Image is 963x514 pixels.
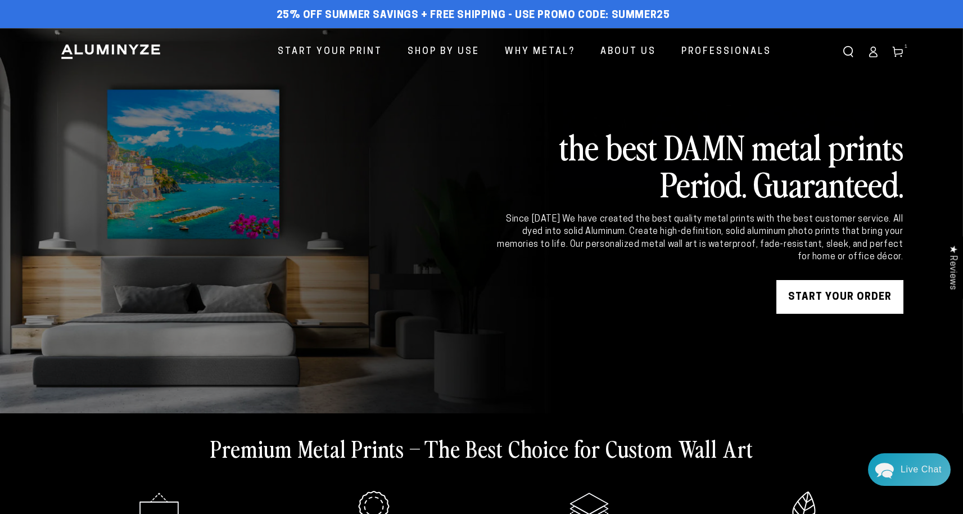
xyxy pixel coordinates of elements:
[37,123,218,133] p: Hi [PERSON_NAME], We appreciate you reaching out. Unfortunately, no. We do not do custom sizes.
[60,43,161,60] img: Aluminyze
[836,39,861,64] summary: Search our site
[198,112,218,120] div: [DATE]
[592,37,664,67] a: About Us
[496,37,584,67] a: Why Metal?
[942,236,963,299] div: Click to open Judge.me floating reviews tab
[905,43,908,51] span: 1
[278,44,382,60] span: Start Your Print
[495,213,903,264] div: Since [DATE] We have created the best quality metal prints with the best customer service. All dy...
[51,111,198,121] div: [PERSON_NAME]
[600,44,656,60] span: About Us
[776,280,903,314] a: START YOUR Order
[277,10,670,22] span: 25% off Summer Savings + Free Shipping - Use Promo Code: SUMMER25
[673,37,780,67] a: Professionals
[399,37,488,67] a: Shop By Use
[269,37,391,67] a: Start Your Print
[86,322,152,328] span: We run on
[505,44,575,60] span: Why Metal?
[868,453,951,486] div: Chat widget toggle
[37,110,48,121] img: fba842a801236a3782a25bbf40121a09
[495,128,903,202] h2: the best DAMN metal prints Period. Guaranteed.
[22,90,215,101] div: Recent Conversations
[210,434,753,463] h2: Premium Metal Prints – The Best Choice for Custom Wall Art
[901,453,942,486] div: Contact Us Directly
[121,319,152,330] span: Re:amaze
[16,52,223,62] div: We usually reply in a few hours.
[408,44,480,60] span: Shop By Use
[93,17,123,46] img: Marie J
[681,44,771,60] span: Professionals
[117,17,146,46] img: John
[76,339,164,357] a: Send a Message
